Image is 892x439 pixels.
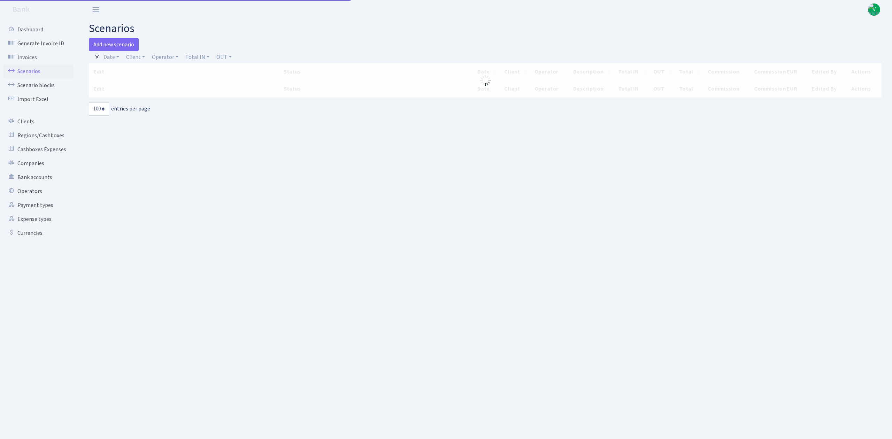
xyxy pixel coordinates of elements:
select: entries per page [89,102,109,116]
a: Regions/Cashboxes [3,129,73,143]
a: Total IN [183,51,212,63]
a: Scenario blocks [3,78,73,92]
img: Processing... [480,75,491,86]
a: Client [123,51,148,63]
a: Operator [149,51,181,63]
a: Currencies [3,226,73,240]
a: Companies [3,156,73,170]
a: Invoices [3,51,73,64]
label: entries per page [89,102,150,116]
a: Add new scenario [89,38,139,51]
a: V [868,3,880,16]
a: Scenarios [3,64,73,78]
a: Cashboxes Expenses [3,143,73,156]
a: OUT [214,51,234,63]
a: Generate Invoice ID [3,37,73,51]
a: Payment types [3,198,73,212]
button: Toggle navigation [87,4,105,15]
a: Operators [3,184,73,198]
a: Date [101,51,122,63]
a: Import Excel [3,92,73,106]
a: Clients [3,115,73,129]
img: Vivio [868,3,880,16]
a: Dashboard [3,23,73,37]
a: Bank accounts [3,170,73,184]
span: scenarios [89,21,134,37]
a: Expense types [3,212,73,226]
